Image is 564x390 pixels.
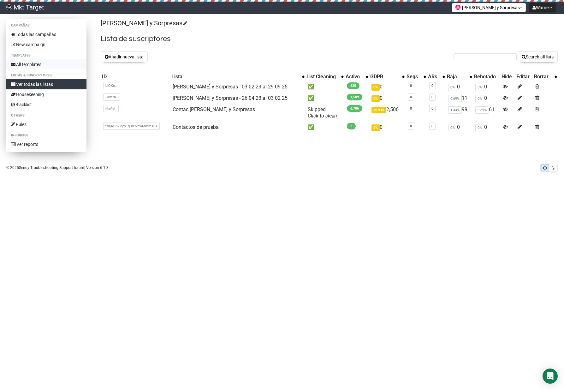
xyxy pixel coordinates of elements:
td: 0 [473,93,500,104]
span: tf0jAY763qey1qD892dwMmm10A [103,123,160,130]
span: 0.89% [475,106,489,114]
span: Skipped [308,106,337,119]
div: Open Intercom Messenger [543,369,558,384]
td: ✅ [305,93,344,104]
a: [PERSON_NAME] y Sorpresas - 26 04 23 al 03 02 25 [173,95,288,101]
div: Borrar [534,74,551,80]
button: [PERSON_NAME] y Sorpresas [452,3,526,12]
div: ID [102,74,169,80]
th: Activo: No sort applied, activate to apply an ascending sort [344,72,369,81]
span: 0% [448,84,457,91]
div: Segs [407,74,420,80]
a: 0 [410,95,412,99]
h2: Lista de suscriptores [101,33,558,45]
div: Rebotado [474,74,499,80]
a: Support forum [59,165,84,170]
th: Baja: No sort applied, activate to apply an ascending sort [446,72,473,81]
span: 0% [371,95,380,102]
td: 61 [473,104,500,122]
a: New campaign [6,39,86,50]
a: 0 [431,84,433,88]
a: [PERSON_NAME] y Sorpresas [101,19,186,27]
div: Baja [447,74,467,80]
a: Todas las campañas [6,29,86,39]
th: List Cleaning: No sort applied, activate to apply an ascending sort [305,72,344,81]
div: ARs [428,74,439,80]
td: 11 [446,93,473,104]
td: 0 [369,81,405,93]
td: 0 [446,122,473,133]
span: 0% [371,124,380,131]
span: 6,786 [347,105,362,112]
span: 1.44% [448,106,462,114]
span: 0% [475,124,484,131]
td: 0 [446,81,473,93]
div: Activo [346,74,363,80]
th: Borrar: No sort applied, activate to apply an ascending sort [533,72,558,81]
td: 99 [446,104,473,122]
div: GDPR [370,74,399,80]
span: JkwPR.. [103,93,120,101]
li: Templates [6,52,86,59]
td: ✅ [305,122,344,133]
span: 0% [475,95,484,102]
a: 0 [431,95,433,99]
th: Segs: No sort applied, activate to apply an ascending sort [405,72,427,81]
span: 0% [448,124,457,131]
th: ID: No sort applied, sorting is disabled [101,72,170,81]
li: Listas & Suscriptores [6,72,86,79]
a: Click to clean [308,113,337,119]
a: 0 [431,124,433,128]
div: Lista [171,74,299,80]
td: 0 [473,81,500,93]
th: Hide: No sort applied, sorting is disabled [500,72,515,81]
div: Editar [516,74,531,80]
span: 36.93% [371,107,386,113]
th: GDPR: No sort applied, activate to apply an ascending sort [369,72,405,81]
a: Troubleshooting [30,165,58,170]
span: 0% [475,84,484,91]
span: 3 [347,123,356,129]
a: [PERSON_NAME] y Sorpresas - 03 02 23 al 29 09 25 [173,84,288,90]
a: Ver todas las listas [6,79,86,89]
li: Others [6,112,86,119]
a: Contactos de prueba [173,124,219,130]
li: Campañas [6,22,86,29]
a: Housekeeping [6,89,86,99]
a: Sendy [19,165,29,170]
a: 0 [410,84,412,88]
a: 0 [410,124,412,128]
td: ✅ [305,81,344,93]
a: 0 [410,106,412,111]
a: Rules [6,119,86,129]
td: 0 [369,122,405,133]
th: ARs: No sort applied, activate to apply an ascending sort [427,72,446,81]
img: favicons [455,5,460,10]
li: Informes [6,132,86,139]
td: 0 [369,93,405,104]
span: 0.69% [448,95,462,102]
td: 2,506 [369,104,405,122]
button: Search all lists [518,51,558,62]
a: Contac [PERSON_NAME] y Sorpresas [173,106,255,112]
a: Ver reports [6,139,86,149]
th: Editar: No sort applied, sorting is disabled [515,72,533,81]
th: Rebotado: No sort applied, sorting is disabled [473,72,500,81]
span: kkjAG.. [103,105,119,112]
button: Añadir nueva lista [101,51,148,62]
span: biQKs.. [103,82,119,89]
div: Hide [502,74,514,80]
a: Blacklist [6,99,86,110]
td: 0 [473,122,500,133]
div: List Cleaning [306,74,338,80]
a: All templates [6,59,86,69]
a: 0 [431,106,433,111]
span: 525 [347,82,359,89]
span: 1,589 [347,94,362,100]
p: © 2025 | | | Version 6.1.3 [6,164,109,171]
span: 0% [371,84,380,91]
th: Lista: No sort applied, activate to apply an ascending sort [170,72,306,81]
button: Warner [529,3,556,12]
img: d30555bd1ab140a80d351df46be4d5e5 [6,4,12,10]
